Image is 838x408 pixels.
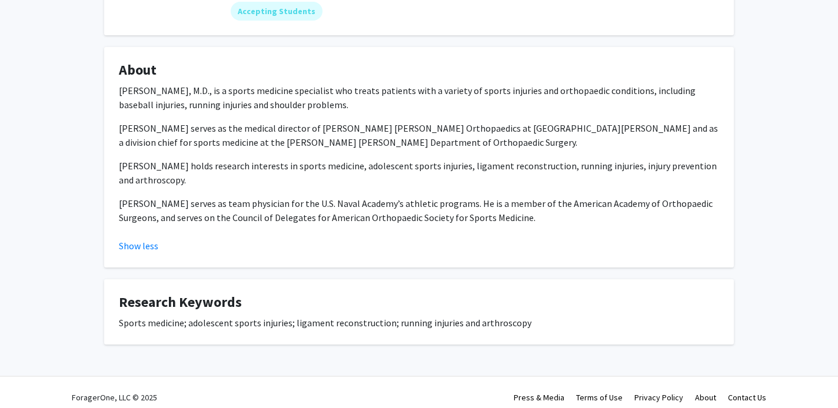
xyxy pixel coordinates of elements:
[9,355,50,399] iframe: Chat
[119,196,719,225] p: [PERSON_NAME] serves as team physician for the U.S. Naval Academy’s athletic programs. He is a me...
[728,392,766,403] a: Contact Us
[119,62,719,79] h4: About
[634,392,683,403] a: Privacy Policy
[119,121,719,149] p: [PERSON_NAME] serves as the medical director of [PERSON_NAME] [PERSON_NAME] Orthopaedics at [GEOG...
[119,83,719,112] p: [PERSON_NAME], M.D., is a sports medicine specialist who treats patients with a variety of sports...
[514,392,564,403] a: Press & Media
[231,2,322,21] mat-chip: Accepting Students
[119,239,158,253] button: Show less
[119,316,719,330] div: Sports medicine; adolescent sports injuries; ligament reconstruction; running injuries and arthro...
[576,392,623,403] a: Terms of Use
[119,294,719,311] h4: Research Keywords
[695,392,716,403] a: About
[119,159,719,187] p: [PERSON_NAME] holds research interests in sports medicine, adolescent sports injuries, ligament r...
